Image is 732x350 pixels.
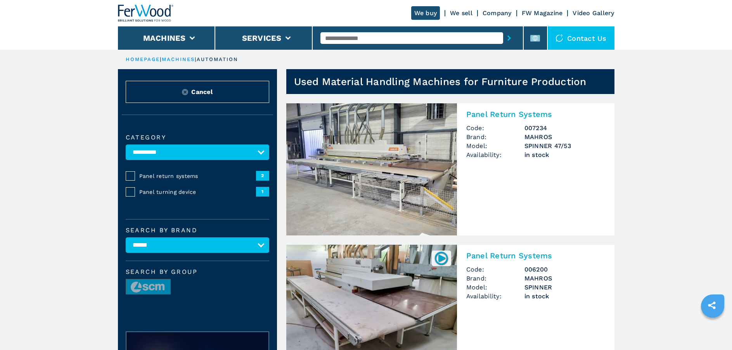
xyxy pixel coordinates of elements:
span: 2 [256,171,269,180]
span: Model: [466,141,524,150]
h3: 007234 [524,124,605,132]
button: Services [242,33,282,43]
span: Brand: [466,132,524,141]
label: Search by brand [126,227,269,233]
span: in stock [524,292,605,301]
a: machines [162,56,195,62]
img: Contact us [555,34,563,42]
img: Panel Return Systems MAHROS SPINNER 47/53 [286,103,457,235]
a: FW Magazine [522,9,563,17]
iframe: Chat [699,315,726,344]
a: sharethis [702,296,722,315]
a: We sell [450,9,472,17]
span: Code: [466,124,524,132]
span: Panel return systems [139,172,256,180]
img: 006200 [434,251,449,266]
span: Panel turning device [139,188,256,196]
img: Ferwood [118,5,174,22]
a: We buy [411,6,440,20]
span: Brand: [466,274,524,283]
span: | [160,56,161,62]
button: submit-button [503,29,515,47]
a: Panel Return Systems MAHROS SPINNER 47/53Panel Return SystemsCode:007234Brand:MAHROSModel:SPINNER... [286,103,614,235]
label: Category [126,134,269,141]
a: Video Gallery [573,9,614,17]
span: 1 [256,187,269,196]
span: Search by group [126,269,269,275]
div: Contact us [548,26,614,50]
a: Company [483,9,512,17]
img: Reset [182,89,188,95]
h2: Panel Return Systems [466,251,605,260]
h3: MAHROS [524,274,605,283]
span: Availability: [466,150,524,159]
span: | [195,56,196,62]
h3: SPINNER 47/53 [524,141,605,150]
span: Availability: [466,292,524,301]
h2: Panel Return Systems [466,110,605,119]
span: Code: [466,265,524,274]
span: in stock [524,150,605,159]
h3: SPINNER [524,283,605,292]
h3: MAHROS [524,132,605,141]
h1: Used Material Handling Machines for Furniture Production [294,75,587,88]
a: HOMEPAGE [126,56,160,62]
img: image [126,279,170,295]
span: Cancel [191,87,213,96]
button: Machines [143,33,186,43]
span: Model: [466,283,524,292]
p: automation [197,56,239,63]
h3: 006200 [524,265,605,274]
button: ResetCancel [126,81,269,103]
